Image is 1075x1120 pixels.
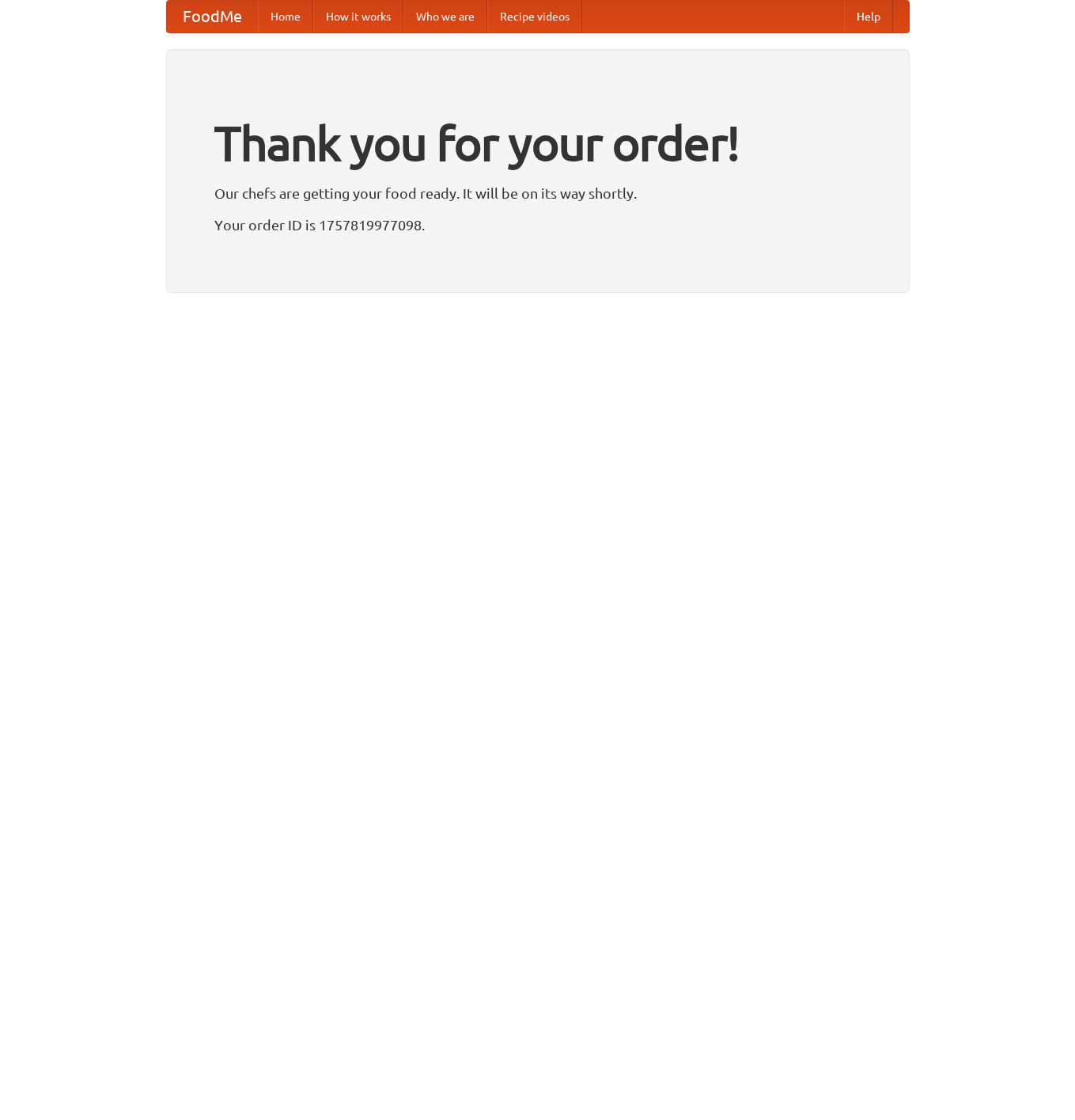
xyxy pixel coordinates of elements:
p: Our chefs are getting your food ready. It will be on its way shortly. [214,181,861,205]
a: Recipe videos [487,1,582,32]
a: FoodMe [167,1,258,32]
h1: Thank you for your order! [214,105,861,181]
a: Home [258,1,313,32]
a: Help [844,1,893,32]
a: Who we are [403,1,487,32]
a: How it works [313,1,403,32]
p: Your order ID is 1757819977098. [214,213,861,237]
